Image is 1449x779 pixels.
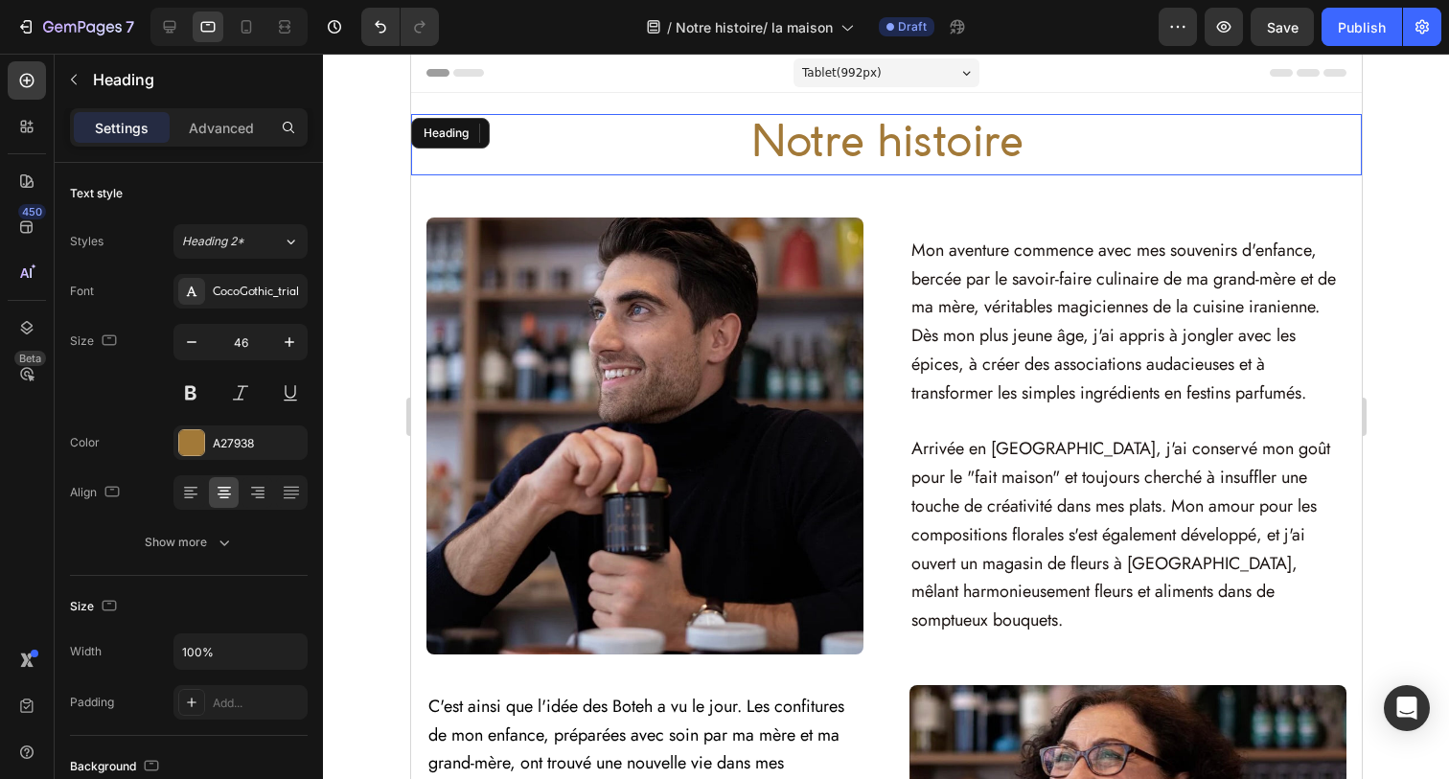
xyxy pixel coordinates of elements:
[213,284,303,301] div: CocoGothic_trial
[126,15,134,38] p: 7
[8,8,143,46] button: 7
[361,8,439,46] div: Undo/Redo
[70,434,100,451] div: Color
[1322,8,1402,46] button: Publish
[174,634,307,669] input: Auto
[667,17,672,37] span: /
[500,382,919,579] span: Arrivée en [GEOGRAPHIC_DATA], j'ai conservé mon goût pour le "fait maison" et toujours cherché à ...
[173,224,308,259] button: Heading 2*
[93,68,300,91] p: Heading
[70,694,114,711] div: Padding
[213,695,303,712] div: Add...
[70,233,103,250] div: Styles
[70,185,123,202] div: Text style
[18,204,46,219] div: 450
[411,54,1362,779] iframe: Design area
[14,351,46,366] div: Beta
[1338,17,1386,37] div: Publish
[1384,685,1430,731] div: Open Intercom Messenger
[676,17,833,37] span: Notre histoire/ la maison
[70,525,308,560] button: Show more
[70,643,102,660] div: Width
[1267,19,1299,35] span: Save
[70,283,94,300] div: Font
[95,118,149,138] p: Settings
[70,594,121,620] div: Size
[500,184,925,352] span: Mon aventure commence avec mes souvenirs d'enfance, bercée par le savoir-faire culinaire de ma gr...
[1251,8,1314,46] button: Save
[898,18,927,35] span: Draft
[189,118,254,138] p: Advanced
[70,329,121,355] div: Size
[70,480,124,506] div: Align
[145,533,234,552] div: Show more
[182,233,244,250] span: Heading 2*
[213,435,303,452] div: A27938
